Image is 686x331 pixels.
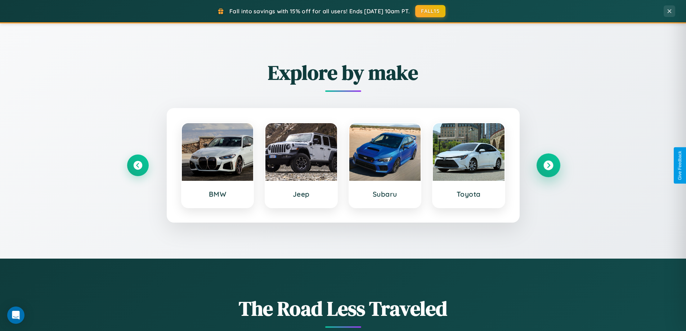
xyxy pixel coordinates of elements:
h3: Toyota [440,190,497,198]
button: FALL15 [415,5,445,17]
div: Give Feedback [677,151,682,180]
h1: The Road Less Traveled [127,295,559,322]
h3: Jeep [273,190,330,198]
h2: Explore by make [127,59,559,86]
div: Open Intercom Messenger [7,307,24,324]
h3: BMW [189,190,246,198]
span: Fall into savings with 15% off for all users! Ends [DATE] 10am PT. [229,8,410,15]
h3: Subaru [357,190,414,198]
